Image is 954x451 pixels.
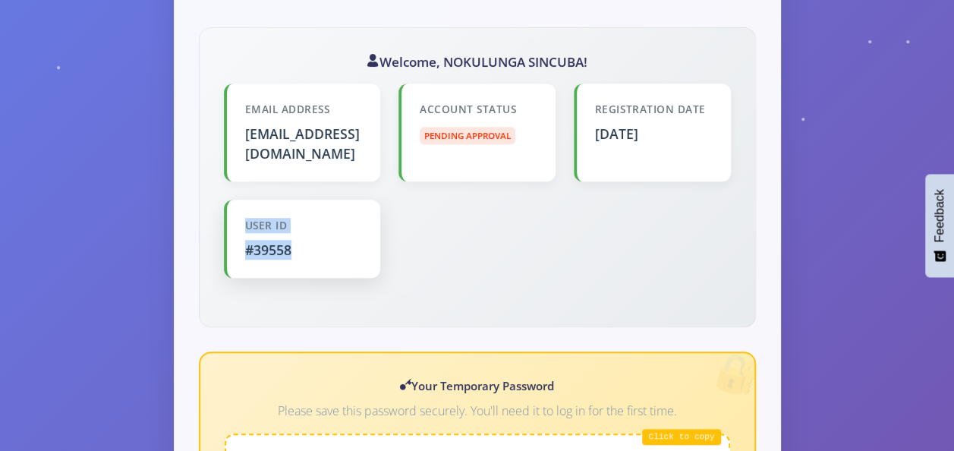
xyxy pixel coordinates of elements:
[420,102,537,117] div: Account Status
[595,124,713,143] div: [DATE]
[225,401,730,421] p: Please save this password securely. You'll need it to log in for the first time.
[925,174,954,277] button: Feedback - Show survey
[224,52,731,72] h3: Welcome, NOKULUNGA SINCUBA!
[595,102,713,117] div: Registration Date
[933,189,946,242] span: Feedback
[225,377,730,395] h4: Your Temporary Password
[245,218,363,233] div: User ID
[245,124,363,164] div: [EMAIL_ADDRESS][DOMAIN_NAME]
[245,102,363,117] div: Email Address
[420,127,515,144] span: Pending Approval
[245,240,363,260] div: #39558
